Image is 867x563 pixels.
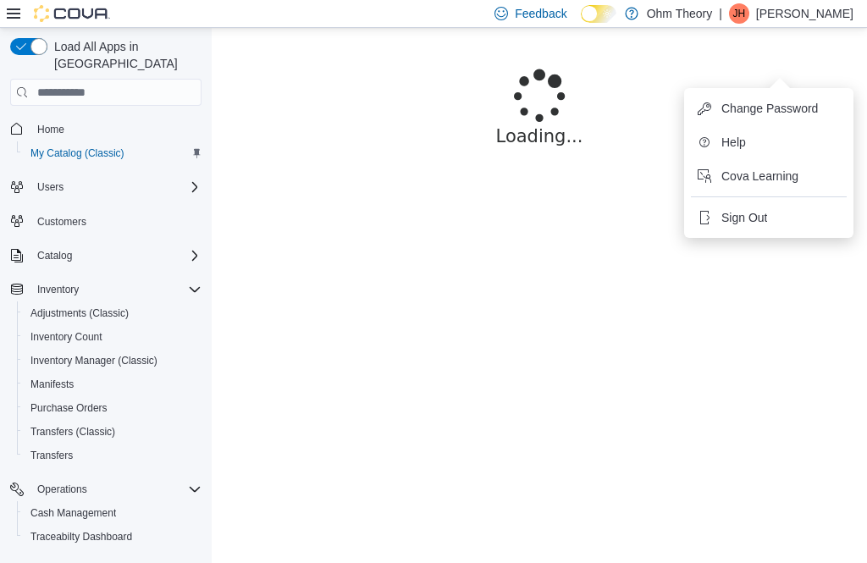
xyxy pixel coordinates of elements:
span: My Catalog (Classic) [24,143,202,163]
button: Operations [3,477,208,501]
button: Transfers [17,444,208,467]
span: Traceabilty Dashboard [24,527,202,547]
span: Inventory Count [30,330,102,344]
button: Traceabilty Dashboard [17,525,208,549]
button: Catalog [3,244,208,268]
span: Traceabilty Dashboard [30,530,132,544]
span: Catalog [30,246,202,266]
span: Cash Management [30,506,116,520]
a: My Catalog (Classic) [24,143,131,163]
span: Catalog [37,249,72,262]
span: Customers [30,211,202,232]
span: Purchase Orders [30,401,108,415]
span: Manifests [24,374,202,395]
span: Inventory Manager (Classic) [30,354,157,367]
input: Dark Mode [581,5,616,23]
a: Inventory Manager (Classic) [24,350,164,371]
button: Sign Out [691,204,847,231]
span: Inventory [37,283,79,296]
span: Home [30,118,202,139]
button: Manifests [17,373,208,396]
span: Inventory Count [24,327,202,347]
span: Cash Management [24,503,202,523]
span: Home [37,123,64,136]
span: Load All Apps in [GEOGRAPHIC_DATA] [47,38,202,72]
span: Manifests [30,378,74,391]
p: Ohm Theory [647,3,713,24]
span: My Catalog (Classic) [30,146,124,160]
a: Purchase Orders [24,398,114,418]
a: Cash Management [24,503,123,523]
button: Cova Learning [691,163,847,190]
button: Inventory Manager (Classic) [17,349,208,373]
a: Transfers (Classic) [24,422,122,442]
button: Cash Management [17,501,208,525]
span: Operations [37,483,87,496]
button: Purchase Orders [17,396,208,420]
span: Transfers [24,445,202,466]
a: Home [30,119,71,140]
button: Users [3,175,208,199]
span: Customers [37,215,86,229]
a: Manifests [24,374,80,395]
span: Transfers (Classic) [30,425,115,439]
button: Help [691,129,847,156]
button: Inventory [30,279,86,300]
button: Change Password [691,95,847,122]
button: My Catalog (Classic) [17,141,208,165]
span: Dark Mode [581,23,582,24]
img: Cova [34,5,110,22]
button: Customers [3,209,208,234]
span: Adjustments (Classic) [24,303,202,323]
span: Adjustments (Classic) [30,306,129,320]
button: Transfers (Classic) [17,420,208,444]
span: JH [733,3,746,24]
a: Adjustments (Classic) [24,303,135,323]
span: Users [37,180,64,194]
button: Home [3,116,208,141]
button: Adjustments (Classic) [17,301,208,325]
span: Transfers [30,449,73,462]
button: Users [30,177,70,197]
a: Customers [30,212,93,232]
span: Inventory [30,279,202,300]
span: Operations [30,479,202,500]
button: Operations [30,479,94,500]
span: Transfers (Classic) [24,422,202,442]
span: Feedback [515,5,566,22]
p: [PERSON_NAME] [756,3,853,24]
a: Traceabilty Dashboard [24,527,139,547]
button: Inventory Count [17,325,208,349]
span: Purchase Orders [24,398,202,418]
a: Inventory Count [24,327,109,347]
p: | [719,3,722,24]
span: Change Password [721,100,818,117]
a: Transfers [24,445,80,466]
button: Inventory [3,278,208,301]
div: Jonathan Hernandez [729,3,749,24]
span: Cova Learning [721,168,798,185]
span: Help [721,134,746,151]
span: Users [30,177,202,197]
span: Inventory Manager (Classic) [24,350,202,371]
span: Sign Out [721,209,767,226]
button: Catalog [30,246,79,266]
